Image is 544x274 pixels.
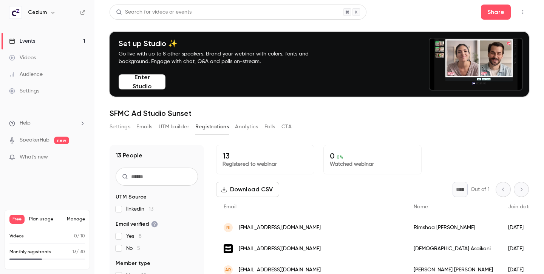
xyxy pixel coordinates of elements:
div: Events [9,37,35,45]
span: Yes [126,232,142,240]
div: Settings [9,87,39,95]
span: 0 % [337,154,343,160]
div: Audience [9,71,43,78]
h4: Set up Studio ✨ [119,39,326,48]
span: RI [226,224,230,231]
button: Registrations [195,121,229,133]
h6: Cezium [28,9,47,16]
span: AR [225,266,231,273]
span: What's new [20,153,48,161]
span: 13 [73,250,76,254]
div: Search for videos or events [116,8,192,16]
button: Settings [110,121,130,133]
span: Plan usage [29,216,62,222]
div: [DATE] [501,217,539,238]
h1: SFMC Ad Studio Sunset [110,109,529,118]
span: Email [224,204,236,209]
span: Help [20,119,31,127]
div: [DEMOGRAPHIC_DATA] Asaikani [406,238,501,259]
p: Videos [9,233,24,240]
li: help-dropdown-opener [9,119,85,127]
p: Watched webinar [330,160,415,168]
button: Emails [136,121,152,133]
span: No [126,245,140,252]
a: SpeakerHub [20,136,49,144]
span: Join date [508,204,532,209]
p: Go live with up to 8 other speakers. Brand your webinar with colors, fonts and background. Engage... [119,50,326,65]
span: Free [9,215,25,224]
button: Enter Studio [119,74,165,89]
p: 13 [223,151,308,160]
span: [EMAIL_ADDRESS][DOMAIN_NAME] [239,266,321,274]
button: Analytics [235,121,258,133]
button: Polls [264,121,275,133]
span: linkedin [126,205,153,213]
p: / 10 [74,233,85,240]
span: Email verified [116,220,158,228]
button: UTM builder [159,121,189,133]
span: Member type [116,260,150,267]
button: Share [481,5,511,20]
p: Monthly registrants [9,249,51,256]
span: 13 [149,206,153,212]
button: CTA [281,121,292,133]
p: Out of 1 [471,186,490,193]
span: Name [414,204,428,209]
img: Cezium [9,6,22,18]
div: Videos [9,54,36,62]
p: 0 [330,151,415,160]
p: / 30 [73,249,85,256]
button: Download CSV [216,182,279,197]
span: 5 [137,246,140,251]
span: 0 [74,234,77,239]
span: [EMAIL_ADDRESS][DOMAIN_NAME] [239,245,321,253]
p: Registered to webinar [223,160,308,168]
img: arada.com [224,244,233,253]
span: UTM Source [116,193,147,201]
div: [DATE] [501,238,539,259]
h1: 13 People [116,151,142,160]
span: 8 [139,234,142,239]
div: Rimshaa [PERSON_NAME] [406,217,501,238]
span: [EMAIL_ADDRESS][DOMAIN_NAME] [239,224,321,232]
span: new [54,137,69,144]
a: Manage [67,216,85,222]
